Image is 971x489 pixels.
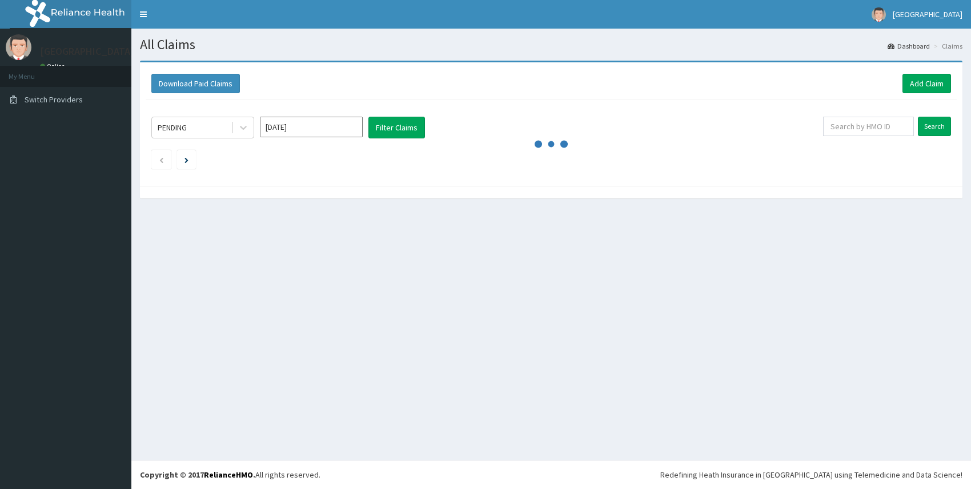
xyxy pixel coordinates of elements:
div: PENDING [158,122,187,133]
button: Download Paid Claims [151,74,240,93]
a: Dashboard [888,41,930,51]
a: RelianceHMO [204,470,253,480]
input: Search by HMO ID [823,117,914,136]
a: Online [40,62,67,70]
span: Switch Providers [25,94,83,105]
input: Search [918,117,951,136]
div: Redefining Heath Insurance in [GEOGRAPHIC_DATA] using Telemedicine and Data Science! [660,469,962,480]
span: [GEOGRAPHIC_DATA] [893,9,962,19]
li: Claims [931,41,962,51]
input: Select Month and Year [260,117,363,137]
footer: All rights reserved. [131,460,971,489]
a: Add Claim [902,74,951,93]
svg: audio-loading [534,127,568,161]
a: Next page [184,154,188,165]
img: User Image [872,7,886,22]
p: [GEOGRAPHIC_DATA] [40,46,134,57]
strong: Copyright © 2017 . [140,470,255,480]
button: Filter Claims [368,117,425,138]
h1: All Claims [140,37,962,52]
a: Previous page [159,154,164,165]
img: User Image [6,34,31,60]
